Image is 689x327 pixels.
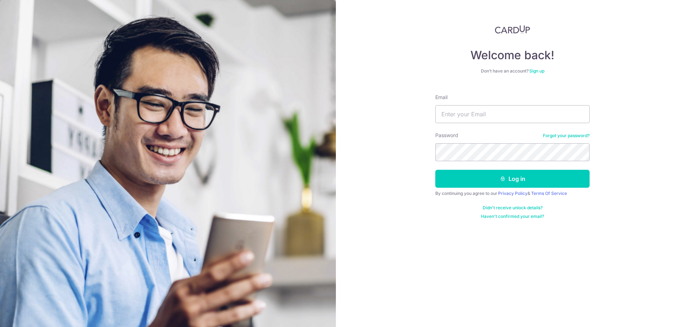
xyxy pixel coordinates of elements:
[435,191,590,196] div: By continuing you agree to our &
[495,25,530,34] img: CardUp Logo
[435,68,590,74] div: Don’t have an account?
[435,132,458,139] label: Password
[435,94,447,101] label: Email
[435,170,590,188] button: Log in
[529,68,544,74] a: Sign up
[483,205,543,211] a: Didn't receive unlock details?
[435,105,590,123] input: Enter your Email
[498,191,528,196] a: Privacy Policy
[481,214,544,219] a: Haven't confirmed your email?
[543,133,590,139] a: Forgot your password?
[531,191,567,196] a: Terms Of Service
[435,48,590,62] h4: Welcome back!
